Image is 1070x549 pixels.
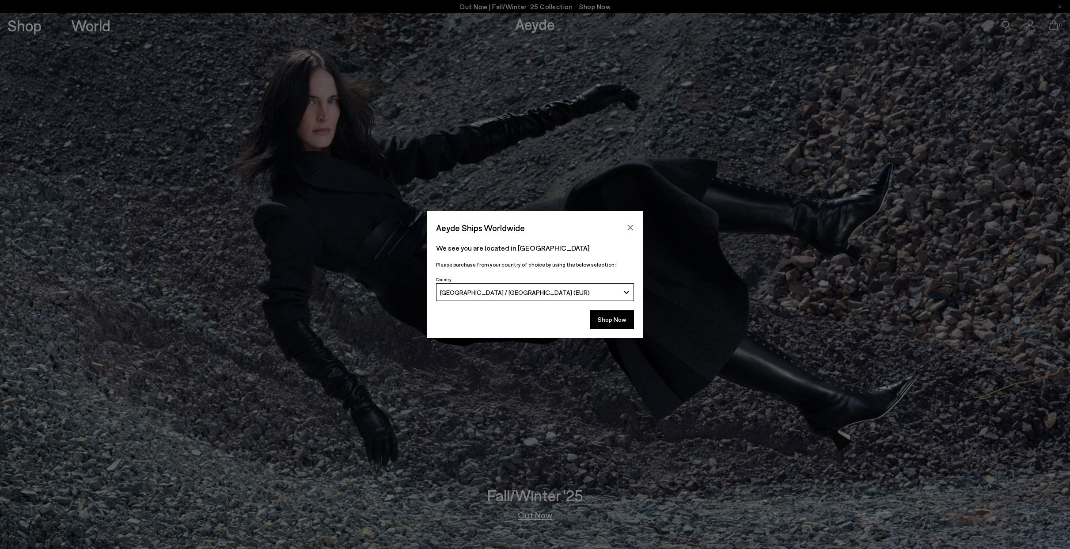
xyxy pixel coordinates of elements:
[624,221,637,234] button: Close
[590,310,634,329] button: Shop Now
[436,243,634,253] p: We see you are located in [GEOGRAPHIC_DATA]
[436,260,634,269] p: Please purchase from your country of choice by using the below selection:
[436,277,452,282] span: Country
[436,220,525,236] span: Aeyde Ships Worldwide
[440,289,590,296] span: [GEOGRAPHIC_DATA] / [GEOGRAPHIC_DATA] (EUR)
